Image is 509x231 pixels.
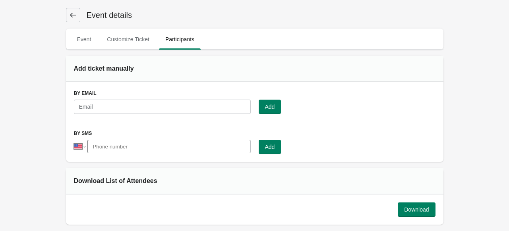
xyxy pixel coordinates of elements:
[74,90,435,96] h3: By Email
[159,32,201,46] span: Participants
[74,64,182,73] div: Add ticket manually
[265,104,275,110] span: Add
[80,10,132,21] h1: Event details
[259,100,281,114] button: Add
[265,144,275,150] span: Add
[404,206,429,213] span: Download
[74,100,251,114] input: Email
[74,176,182,186] div: Download List of Attendees
[71,32,98,46] span: Event
[74,130,435,137] h3: By SMS
[398,202,435,217] button: Download
[87,140,250,153] input: Phone number
[259,140,281,154] button: Add
[101,32,156,46] span: Customize Ticket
